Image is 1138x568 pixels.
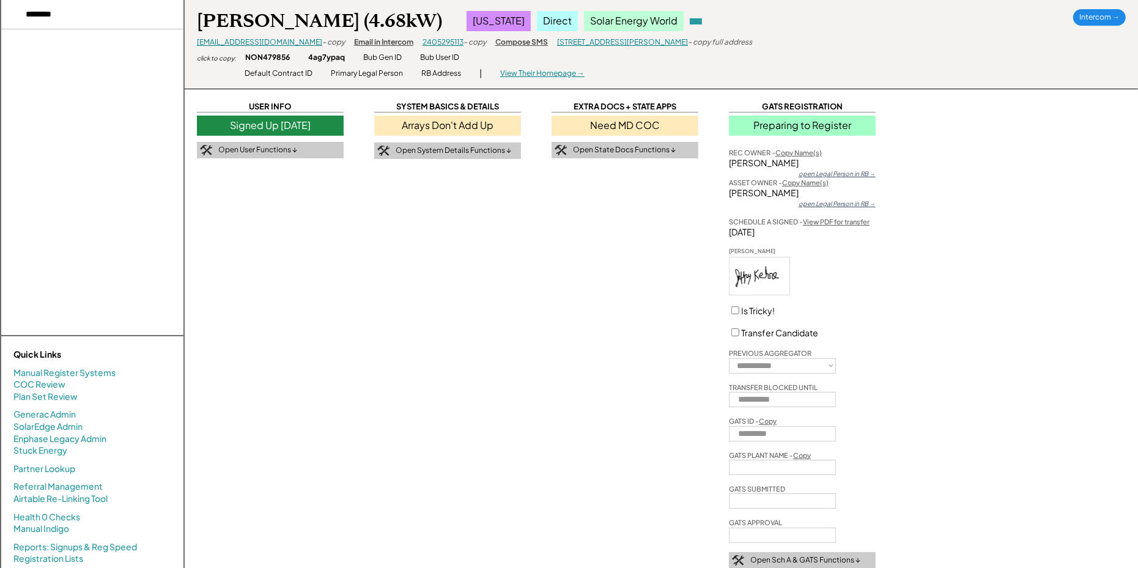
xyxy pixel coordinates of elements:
img: XHcWEaDAkPvG9ywL5Sk0RABERgUwT2JEB++hQfA2usNOHDCTfuafq2zjvupkCrMiIgAiJwNAJ7EiCRHgRz3Wu5TiHI1O8fraP... [730,257,789,295]
div: Email in Intercom [354,37,413,48]
div: [PERSON_NAME] [729,248,790,256]
div: Compose SMS [495,37,548,48]
label: Transfer Candidate [741,327,818,338]
div: Primary Legal Person [331,68,403,79]
a: Health 0 Checks [13,511,80,523]
div: - copy [464,37,486,48]
div: SCHEDULE A SIGNED - [729,217,870,226]
div: GATS ID - [729,416,777,426]
div: Need MD COC [552,116,698,135]
div: EXTRA DOCS + STATE APPS [552,101,698,112]
div: | [479,67,482,79]
div: [PERSON_NAME] (4.68kW) [197,9,442,33]
a: Registration Lists [13,553,83,565]
a: Referral Management [13,481,103,493]
a: Enphase Legacy Admin [13,433,106,445]
div: PREVIOUS AGGREGATOR [729,349,811,358]
img: tool-icon.png [555,145,567,156]
div: Arrays Don't Add Up [374,116,521,135]
img: tool-icon.png [200,145,212,156]
u: Copy Name(s) [775,149,822,157]
div: open Legal Person in RB → [799,199,876,208]
div: USER INFO [197,101,344,112]
a: Generac Admin [13,408,76,421]
u: Copy [793,451,811,459]
div: - copy [322,37,345,48]
div: Solar Energy World [584,11,684,31]
a: Manual Register Systems [13,367,116,379]
div: TRANSFER BLOCKED UNTIL [729,383,818,392]
div: open Legal Person in RB → [799,169,876,178]
a: SolarEdge Admin [13,421,83,433]
div: 4ag7ypaq [308,53,345,63]
div: GATS REGISTRATION [729,101,876,112]
a: Partner Lookup [13,463,75,475]
div: SYSTEM BASICS & DETAILS [374,101,521,112]
div: GATS SUBMITTED [729,484,785,493]
div: Direct [537,11,578,31]
div: Bub User ID [420,53,459,63]
div: Signed Up [DATE] [197,116,344,135]
div: Open User Functions ↓ [218,145,297,155]
a: Stuck Energy [13,444,67,457]
div: Quick Links [13,349,136,361]
img: tool-icon.png [732,555,744,566]
div: View Their Homepage → [500,68,585,79]
div: REC OWNER - [729,148,822,157]
a: View PDF for transfer [803,218,870,226]
div: [PERSON_NAME] [729,187,876,199]
a: Plan Set Review [13,391,78,403]
div: Bub Gen ID [363,53,402,63]
a: 2405295113 [423,37,464,46]
a: Airtable Re-Linking Tool [13,493,108,505]
div: Open State Docs Functions ↓ [573,145,676,155]
div: [DATE] [729,226,876,238]
a: COC Review [13,378,65,391]
div: Open System Details Functions ↓ [396,146,511,156]
a: Reports: Signups & Reg Speed [13,541,137,553]
div: Default Contract ID [245,68,312,79]
div: GATS PLANT NAME - [729,451,811,460]
div: RB Address [421,68,461,79]
a: [EMAIL_ADDRESS][DOMAIN_NAME] [197,37,322,46]
u: Copy Name(s) [782,179,829,186]
div: ASSET OWNER - [729,178,829,187]
a: Manual Indigo [13,523,69,535]
div: Open Sch A & GATS Functions ↓ [750,555,860,566]
div: - copy full address [688,37,752,48]
div: Intercom → [1073,9,1126,26]
div: GATS APPROVAL [729,518,782,527]
div: Preparing to Register [729,116,876,135]
div: [PERSON_NAME] [729,157,876,169]
img: tool-icon.png [377,146,390,157]
a: [STREET_ADDRESS][PERSON_NAME] [557,37,688,46]
div: NON479856 [245,53,290,63]
u: Copy [759,417,777,425]
div: [US_STATE] [467,11,531,31]
div: click to copy: [197,54,236,62]
label: Is Tricky! [741,305,775,316]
